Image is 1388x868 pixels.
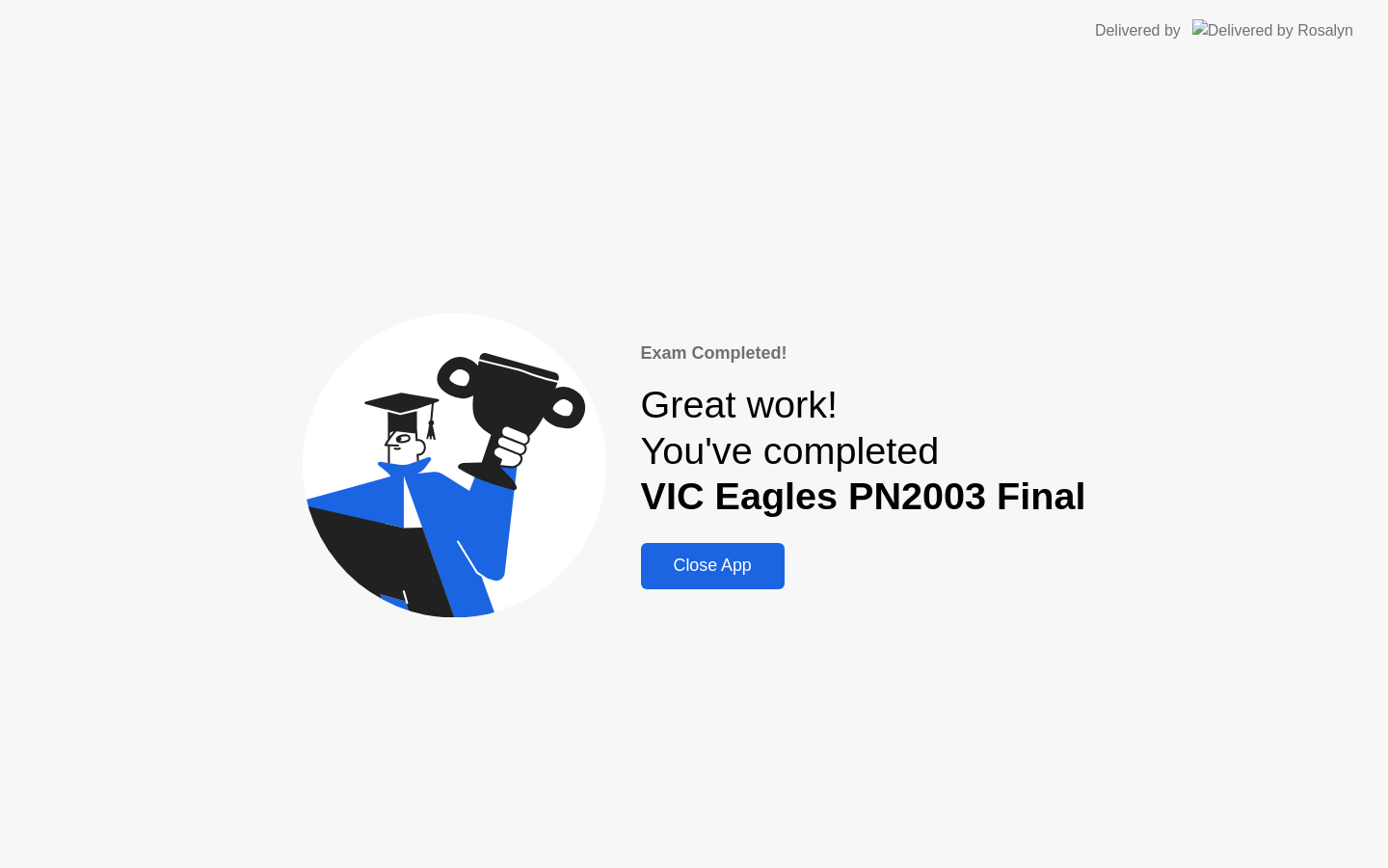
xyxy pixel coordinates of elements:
div: Close App [647,556,779,576]
b: VIC Eagles PN2003 Final [641,475,1086,517]
button: Close App [641,543,785,589]
div: Exam Completed! [641,340,1086,366]
div: Great work! You've completed [641,382,1086,520]
div: Delivered by [1095,19,1181,42]
img: Delivered by Rosalyn [1192,19,1353,41]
